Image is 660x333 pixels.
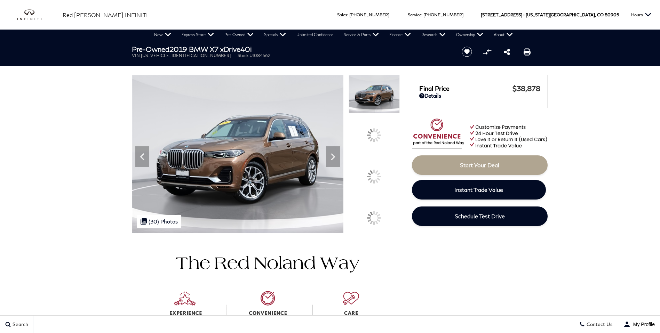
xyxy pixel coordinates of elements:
[238,53,249,58] span: Stock:
[454,186,503,193] span: Instant Trade Value
[416,30,451,40] a: Research
[149,30,518,40] nav: Main Navigation
[63,11,148,19] a: Red [PERSON_NAME] INFINITI
[132,45,169,53] strong: Pre-Owned
[419,84,512,92] span: Final Price
[17,9,52,21] a: infiniti
[618,316,660,333] button: user-profile-menu
[481,12,619,17] a: [STREET_ADDRESS] • [US_STATE][GEOGRAPHIC_DATA], CO 80905
[11,322,28,327] span: Search
[384,30,416,40] a: Finance
[423,12,463,17] a: [PHONE_NUMBER]
[585,322,613,327] span: Contact Us
[337,12,347,17] span: Sales
[291,30,339,40] a: Unlimited Confidence
[137,215,181,228] div: (30) Photos
[339,30,384,40] a: Service & Parts
[132,45,450,53] h1: 2019 BMW X7 xDrive40i
[630,322,655,327] span: My Profile
[419,84,540,92] a: Final Price $38,878
[132,75,344,233] img: Used 2019 Bronze Metallic BMW xDrive40i image 1
[141,53,231,58] span: [US_VEHICLE_IDENTIFICATION_NUMBER]
[419,92,540,99] a: Details
[459,46,475,57] button: Save vehicle
[349,75,399,113] img: Used 2019 Bronze Metallic BMW xDrive40i image 1
[524,48,531,56] a: Print this Pre-Owned 2019 BMW X7 xDrive40i
[347,12,348,17] span: :
[460,162,499,168] span: Start Your Deal
[421,12,422,17] span: :
[249,53,270,58] span: UI084562
[488,30,518,40] a: About
[408,12,421,17] span: Service
[349,12,389,17] a: [PHONE_NUMBER]
[63,11,148,18] span: Red [PERSON_NAME] INFINITI
[482,47,492,57] button: Compare vehicle
[412,155,548,175] a: Start Your Deal
[504,48,510,56] a: Share this Pre-Owned 2019 BMW X7 xDrive40i
[259,30,291,40] a: Specials
[176,30,219,40] a: Express Store
[219,30,259,40] a: Pre-Owned
[451,30,488,40] a: Ownership
[455,213,505,219] span: Schedule Test Drive
[512,84,540,92] span: $38,878
[149,30,176,40] a: New
[17,9,52,21] img: INFINITI
[132,53,141,58] span: VIN:
[412,180,546,200] a: Instant Trade Value
[412,206,548,226] a: Schedule Test Drive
